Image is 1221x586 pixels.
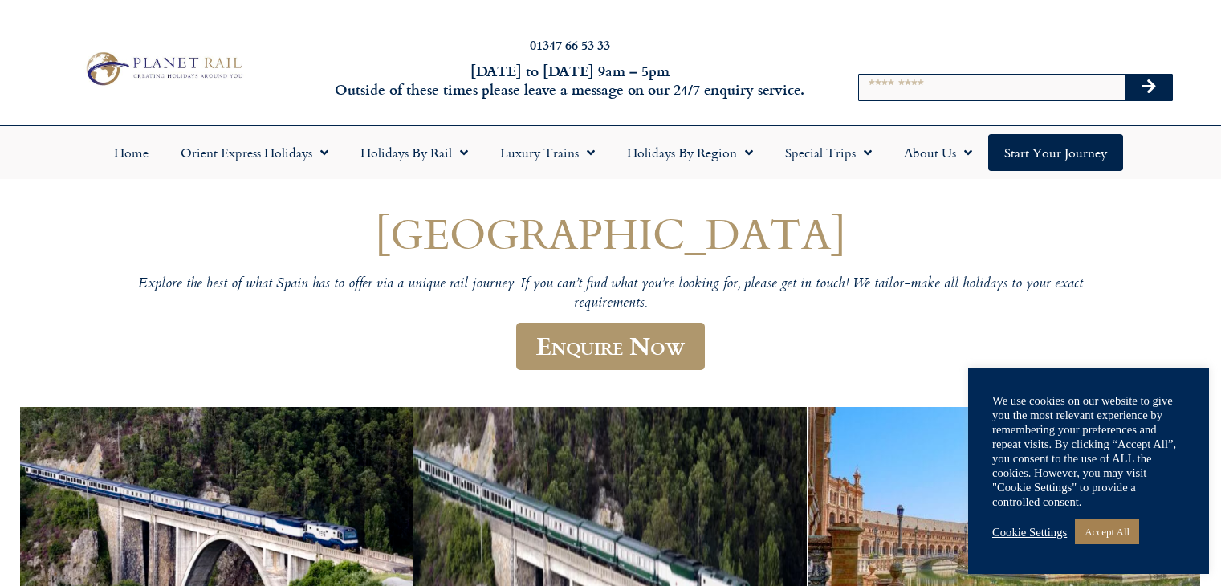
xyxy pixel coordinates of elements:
a: 01347 66 53 33 [530,35,610,54]
a: Holidays by Region [611,134,769,171]
button: Search [1125,75,1172,100]
img: Planet Rail Train Holidays Logo [79,48,246,89]
nav: Menu [8,134,1213,171]
p: Explore the best of what Spain has to offer via a unique rail journey. If you can’t find what you... [129,275,1093,313]
h1: [GEOGRAPHIC_DATA] [129,210,1093,257]
a: Luxury Trains [484,134,611,171]
a: Special Trips [769,134,888,171]
a: Cookie Settings [992,525,1067,539]
div: We use cookies on our website to give you the most relevant experience by remembering your prefer... [992,393,1185,509]
a: Accept All [1075,519,1139,544]
h6: [DATE] to [DATE] 9am – 5pm Outside of these times please leave a message on our 24/7 enquiry serv... [330,62,810,100]
a: Home [98,134,165,171]
a: Enquire Now [516,323,705,370]
a: Start your Journey [988,134,1123,171]
a: About Us [888,134,988,171]
a: Orient Express Holidays [165,134,344,171]
a: Holidays by Rail [344,134,484,171]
